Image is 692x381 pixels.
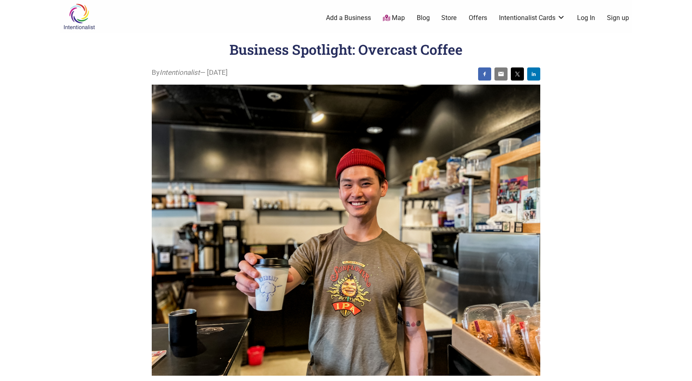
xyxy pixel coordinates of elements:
img: linkedin sharing button [530,71,537,77]
a: Log In [577,13,595,22]
a: Store [441,13,457,22]
a: Map [383,13,405,23]
a: Offers [469,13,487,22]
img: twitter sharing button [514,71,521,77]
i: Intentionalist [160,68,200,76]
img: Business Spotlight: Overcast Coffee [152,85,540,376]
a: Sign up [607,13,629,22]
img: email sharing button [498,71,504,77]
span: By — [DATE] [152,67,228,78]
a: Add a Business [326,13,371,22]
a: Intentionalist Cards [499,13,565,22]
img: Intentionalist [60,3,99,30]
img: facebook sharing button [481,71,488,77]
a: Blog [417,13,430,22]
h1: Business Spotlight: Overcast Coffee [229,40,463,58]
